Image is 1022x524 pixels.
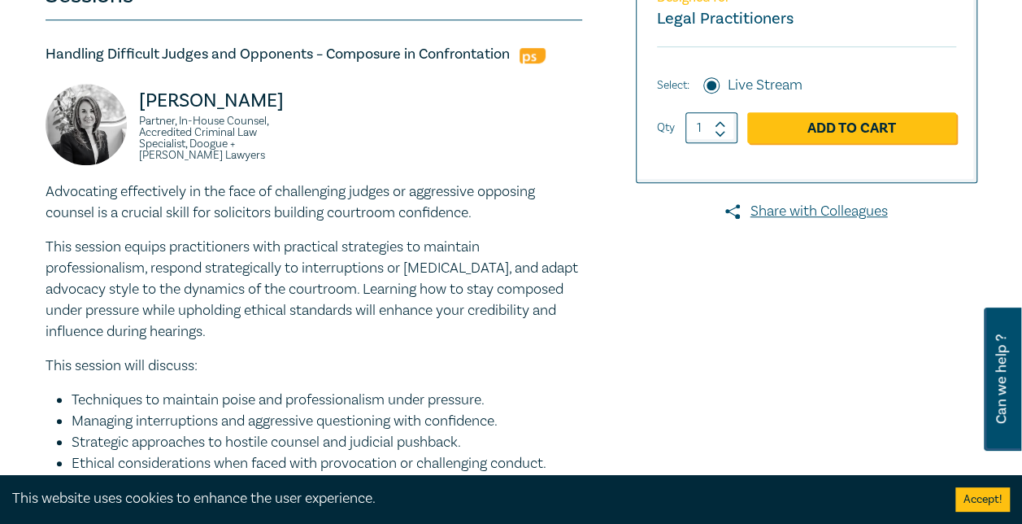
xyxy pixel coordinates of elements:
[12,488,931,509] div: This website uses cookies to enhance the user experience.
[139,88,304,114] p: [PERSON_NAME]
[728,75,802,96] label: Live Stream
[72,411,582,432] li: Managing interruptions and aggressive questioning with confidence.
[72,432,582,453] li: Strategic approaches to hostile counsel and judicial pushback.
[139,116,304,161] small: Partner, In-House Counsel, Accredited Criminal Law Specialist, Doogue + [PERSON_NAME] Lawyers
[955,487,1010,512] button: Accept cookies
[46,84,127,165] img: Sophie Parsons
[747,112,956,143] a: Add to Cart
[657,76,689,94] span: Select:
[657,119,675,137] label: Qty
[520,48,546,63] img: Professional Skills
[46,45,582,64] h5: Handling Difficult Judges and Opponents – Composure in Confrontation
[72,390,582,411] li: Techniques to maintain poise and professionalism under pressure.
[657,8,794,29] small: Legal Practitioners
[685,112,737,143] input: 1
[72,453,582,474] li: Ethical considerations when faced with provocation or challenging conduct.
[636,201,977,222] a: Share with Colleagues
[46,237,582,343] p: This session equips practitioners with practical strategies to maintain professionalism, respond ...
[46,356,582,377] p: This session will discuss:
[46,181,582,224] p: Advocating effectively in the face of challenging judges or aggressive opposing counsel is a cruc...
[994,317,1009,441] span: Can we help ?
